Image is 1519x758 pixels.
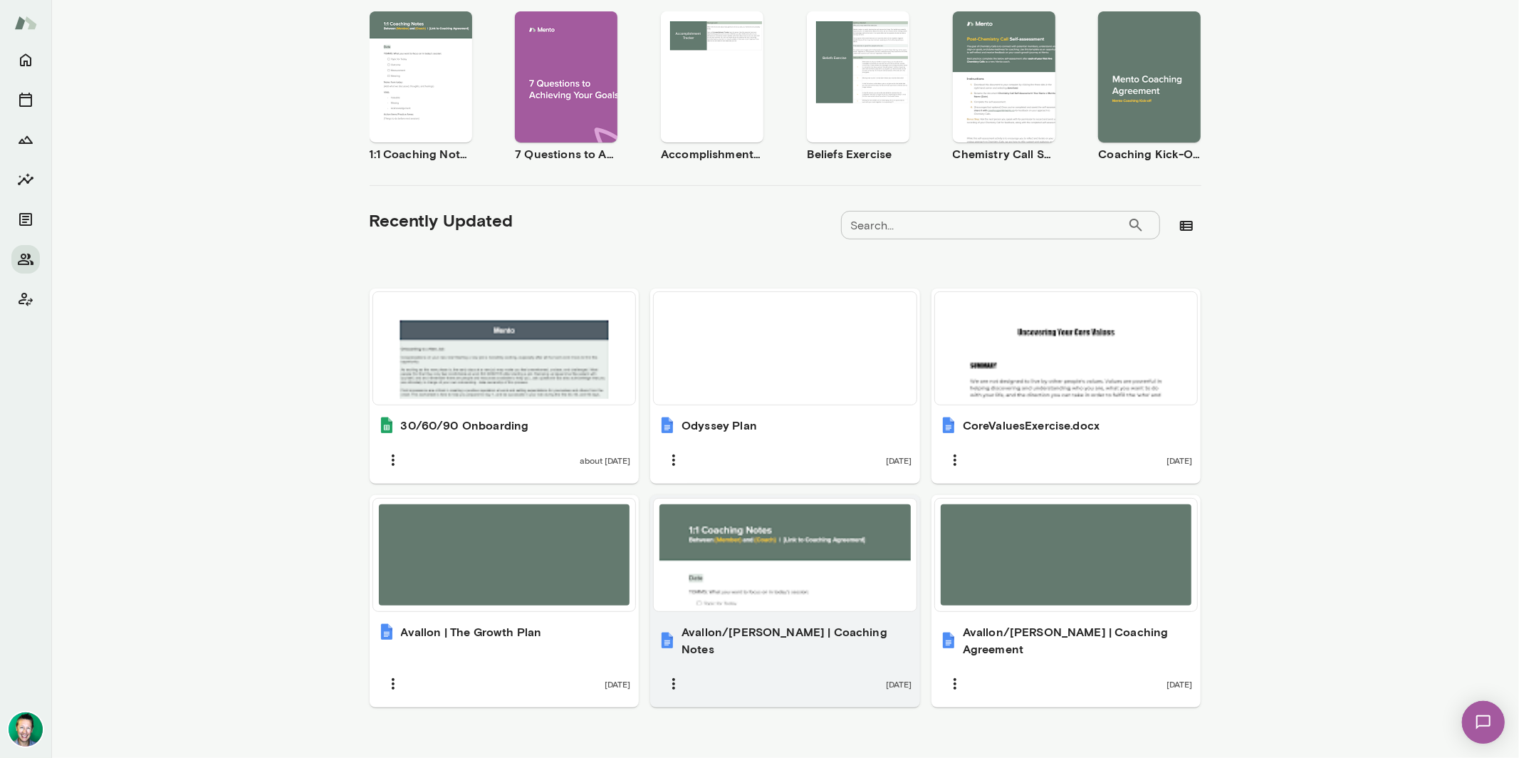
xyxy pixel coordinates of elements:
[11,285,40,313] button: Client app
[401,623,542,640] h6: Avallon | The Growth Plan
[659,632,676,649] img: Avallon/Brian | Coaching Notes
[953,145,1055,162] h6: Chemistry Call Self-Assessment [Coaches only]
[11,165,40,194] button: Insights
[401,417,529,434] h6: 30/60/90 Onboarding
[886,678,912,690] span: [DATE]
[9,712,43,747] img: Brian Lawrence
[378,623,395,640] img: Avallon | The Growth Plan
[11,85,40,114] button: Sessions
[1166,678,1192,690] span: [DATE]
[370,209,513,232] h5: Recently Updated
[11,245,40,274] button: Members
[515,145,617,162] h6: 7 Questions to Achieving Your Goals
[886,455,912,466] span: [DATE]
[659,417,676,434] img: Odyssey Plan
[580,455,630,466] span: about [DATE]
[11,46,40,74] button: Home
[963,417,1100,434] h6: CoreValuesExercise.docx
[11,125,40,154] button: Growth Plan
[11,205,40,234] button: Documents
[1166,455,1192,466] span: [DATE]
[378,417,395,434] img: 30/60/90 Onboarding
[661,145,763,162] h6: Accomplishment Tracker
[940,632,957,649] img: Avallon/Brian | Coaching Agreement
[807,145,909,162] h6: Beliefs Exercise
[963,623,1193,658] h6: Avallon/[PERSON_NAME] | Coaching Agreement
[1098,145,1201,162] h6: Coaching Kick-Off | Coaching Agreement
[14,9,37,36] img: Mento
[940,417,957,434] img: CoreValuesExercise.docx
[682,417,757,434] h6: Odyssey Plan
[682,623,912,658] h6: Avallon/[PERSON_NAME] | Coaching Notes
[605,678,630,690] span: [DATE]
[370,145,472,162] h6: 1:1 Coaching Notes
